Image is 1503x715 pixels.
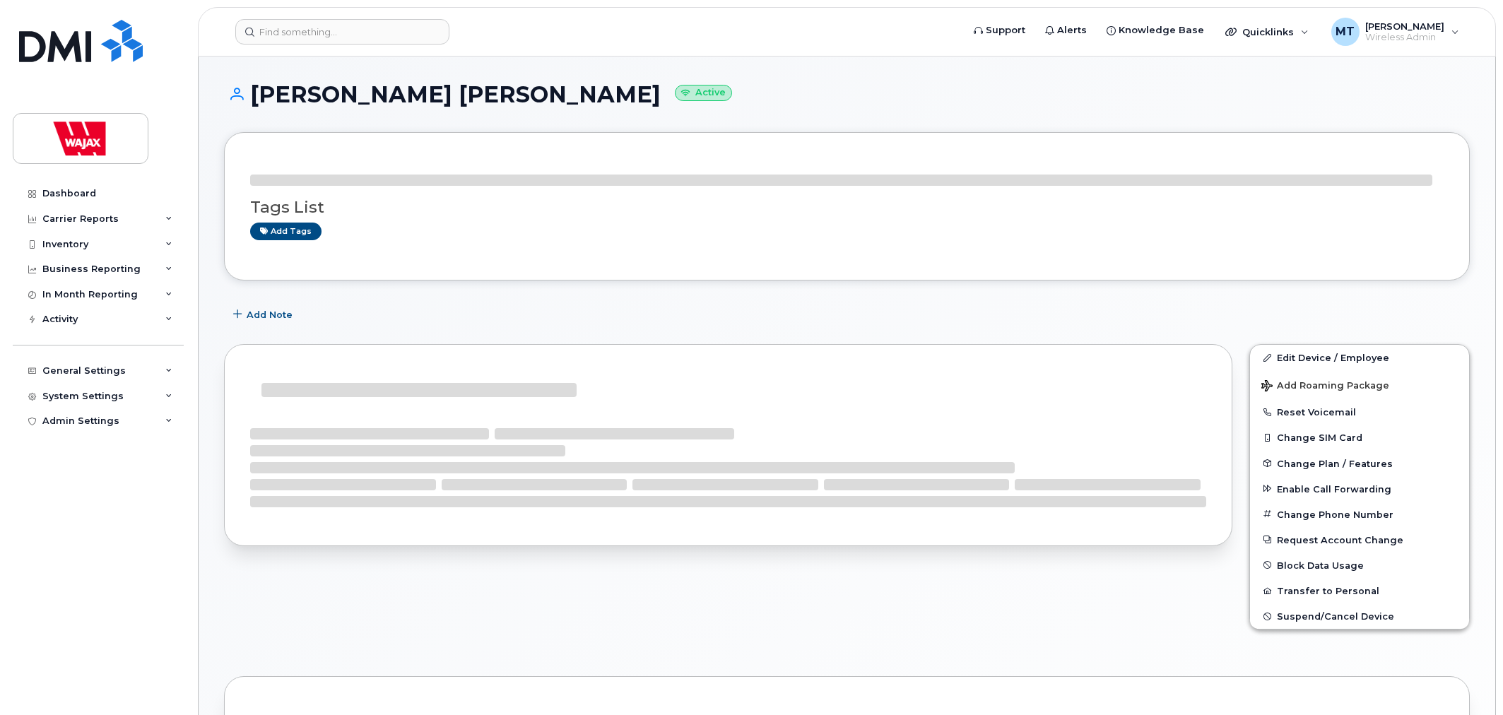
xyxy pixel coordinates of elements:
[250,199,1444,216] h3: Tags List
[1277,458,1393,468] span: Change Plan / Features
[1250,502,1469,527] button: Change Phone Number
[250,223,322,240] a: Add tags
[1277,483,1391,494] span: Enable Call Forwarding
[1250,578,1469,603] button: Transfer to Personal
[224,302,305,327] button: Add Note
[1261,380,1389,394] span: Add Roaming Package
[1250,603,1469,629] button: Suspend/Cancel Device
[675,85,732,101] small: Active
[224,82,1470,107] h1: [PERSON_NAME] [PERSON_NAME]
[1250,345,1469,370] a: Edit Device / Employee
[1250,476,1469,502] button: Enable Call Forwarding
[247,308,293,321] span: Add Note
[1250,552,1469,578] button: Block Data Usage
[1250,399,1469,425] button: Reset Voicemail
[1250,451,1469,476] button: Change Plan / Features
[1250,527,1469,552] button: Request Account Change
[1250,425,1469,450] button: Change SIM Card
[1250,370,1469,399] button: Add Roaming Package
[1277,611,1394,622] span: Suspend/Cancel Device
